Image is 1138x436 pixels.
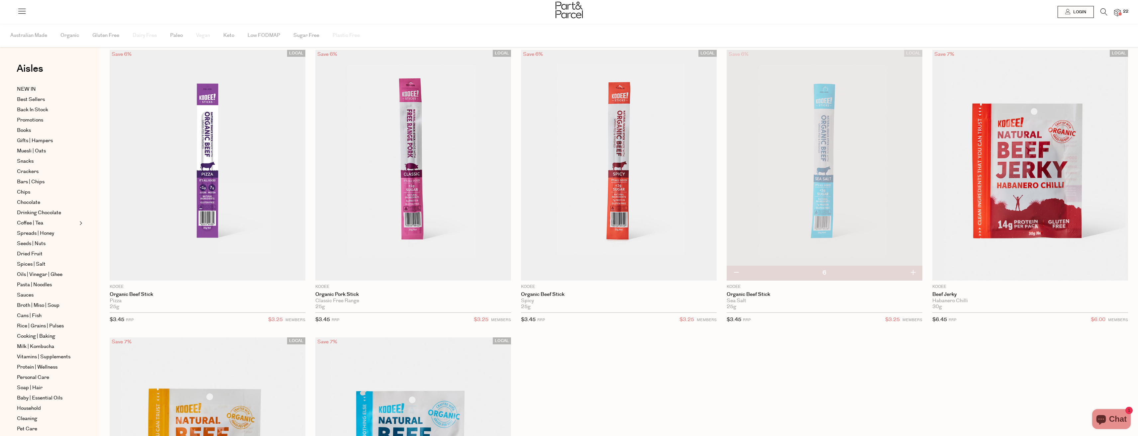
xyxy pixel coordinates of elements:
span: Crackers [17,168,39,176]
a: Organic Beef Stick [110,292,305,298]
span: LOCAL [904,50,922,57]
span: Sugar Free [293,24,319,47]
span: 30g [932,304,942,310]
img: Organic Beef Stick [521,50,717,281]
img: Organic Beef Stick [727,50,922,281]
span: Drinking Chocolate [17,209,61,217]
span: $3.25 [679,315,694,324]
small: MEMBERS [1108,317,1128,322]
span: $6.45 [932,316,947,323]
span: LOCAL [287,50,305,57]
img: Beef Jerky [932,50,1128,281]
span: Rice | Grains | Pulses [17,322,64,330]
div: Save 7% [315,337,339,346]
span: $3.45 [727,316,741,323]
a: Crackers [17,168,77,176]
span: $3.25 [474,315,488,324]
a: Dried Fruit [17,250,77,258]
button: Expand/Collapse Coffee | Tea [78,219,82,227]
a: Milk | Kombucha [17,343,77,351]
a: Household [17,404,77,412]
span: Cleaning [17,415,37,423]
div: Spicy [521,298,717,304]
span: Aisles [17,61,43,76]
p: KOOEE [521,284,717,290]
small: RRP [332,317,339,322]
span: 22 [1121,9,1130,15]
span: LOCAL [698,50,717,57]
span: Snacks [17,157,34,165]
span: Soap | Hair [17,384,43,392]
span: LOCAL [493,337,511,344]
span: Plastic Free [333,24,360,47]
a: Login [1058,6,1094,18]
span: Pasta | Noodles [17,281,52,289]
small: RRP [949,317,956,322]
span: Paleo [170,24,183,47]
span: Spices | Salt [17,260,46,268]
span: Chips [17,188,30,196]
a: Pasta | Noodles [17,281,77,289]
span: Household [17,404,41,412]
span: Seeds | Nuts [17,240,46,248]
span: Cans | Fish [17,312,42,320]
span: Personal Care [17,374,49,382]
div: Save 6% [727,50,751,59]
span: Protein | Wellness [17,363,57,371]
a: Muesli | Oats [17,147,77,155]
span: $6.00 [1091,315,1105,324]
a: Cooking | Baking [17,332,77,340]
a: Gifts | Hampers [17,137,77,145]
small: MEMBERS [285,317,305,322]
a: Seeds | Nuts [17,240,77,248]
span: Gluten Free [92,24,119,47]
a: Promotions [17,116,77,124]
a: Bars | Chips [17,178,77,186]
img: Organic Pork Stick [315,50,511,281]
a: 22 [1114,9,1121,16]
span: LOCAL [1110,50,1128,57]
div: Habanero Chilli [932,298,1128,304]
p: KOOEE [110,284,305,290]
span: Muesli | Oats [17,147,46,155]
a: Rice | Grains | Pulses [17,322,77,330]
div: Save 7% [932,50,956,59]
a: Chips [17,188,77,196]
span: Spreads | Honey [17,229,54,237]
small: MEMBERS [902,317,922,322]
span: $3.25 [268,315,283,324]
a: Personal Care [17,374,77,382]
span: Broth | Miso | Soup [17,302,59,309]
img: Organic Beef Stick [110,50,305,281]
a: Broth | Miso | Soup [17,302,77,309]
span: $3.25 [885,315,900,324]
div: Save 6% [315,50,339,59]
span: Dried Fruit [17,250,43,258]
a: Protein | Wellness [17,363,77,371]
a: Best Sellers [17,96,77,104]
span: Gifts | Hampers [17,137,53,145]
a: Organic Beef Stick [727,292,922,298]
span: Best Sellers [17,96,45,104]
a: Snacks [17,157,77,165]
a: Beef Jerky [932,292,1128,298]
a: Spices | Salt [17,260,77,268]
a: Chocolate [17,199,77,207]
div: Save 7% [110,337,134,346]
a: Aisles [17,64,43,80]
inbox-online-store-chat: Shopify online store chat [1090,409,1133,431]
span: Login [1072,9,1086,15]
p: KOOEE [727,284,922,290]
a: Sauces [17,291,77,299]
a: Books [17,127,77,134]
a: Organic Beef Stick [521,292,717,298]
div: Classic Free Range [315,298,511,304]
span: Promotions [17,116,43,124]
a: Soap | Hair [17,384,77,392]
small: RRP [126,317,134,322]
div: Save 6% [521,50,545,59]
span: Vitamins | Supplements [17,353,70,361]
span: Australian Made [10,24,47,47]
div: Sea Salt [727,298,922,304]
span: LOCAL [287,337,305,344]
